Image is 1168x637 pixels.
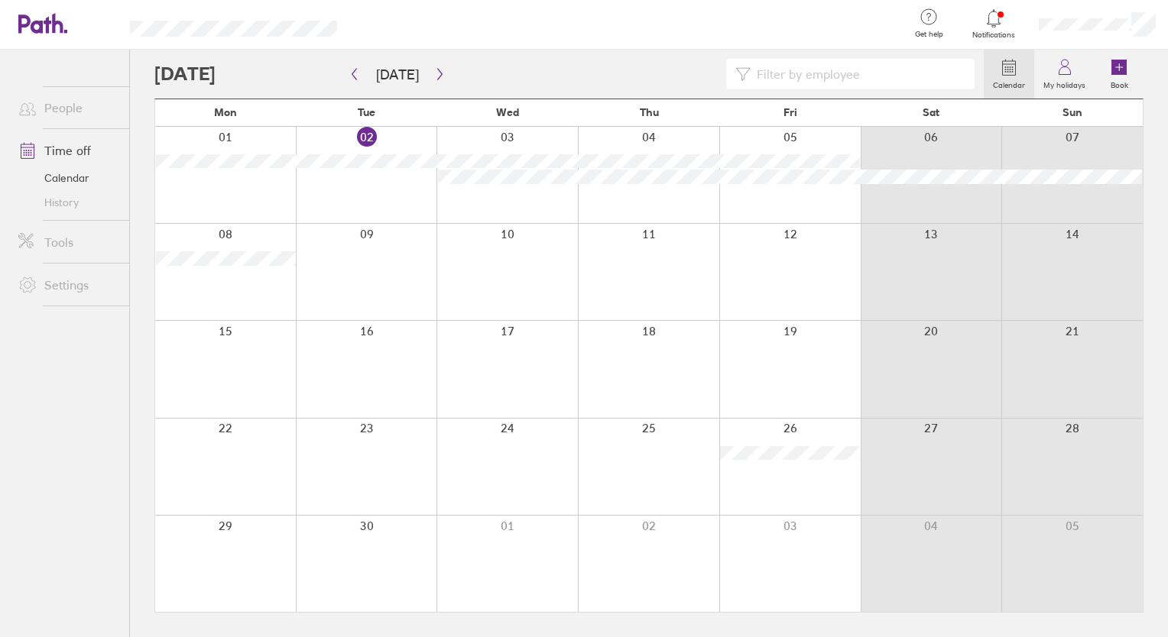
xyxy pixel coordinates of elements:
a: My holidays [1034,50,1095,99]
span: Sat [923,106,939,118]
span: Fri [784,106,797,118]
span: Wed [496,106,519,118]
a: Settings [6,270,129,300]
label: Calendar [984,76,1034,90]
a: Calendar [6,166,129,190]
span: Thu [640,106,659,118]
input: Filter by employee [751,60,966,89]
a: People [6,92,129,123]
a: Book [1095,50,1144,99]
span: Tue [358,106,375,118]
a: Calendar [984,50,1034,99]
span: Sun [1063,106,1082,118]
span: Mon [214,106,237,118]
span: Notifications [969,31,1019,40]
a: Time off [6,135,129,166]
button: [DATE] [364,62,431,87]
a: Tools [6,227,129,257]
span: Get help [904,30,954,39]
label: Book [1101,76,1137,90]
a: History [6,190,129,215]
label: My holidays [1034,76,1095,90]
a: Notifications [969,8,1019,40]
